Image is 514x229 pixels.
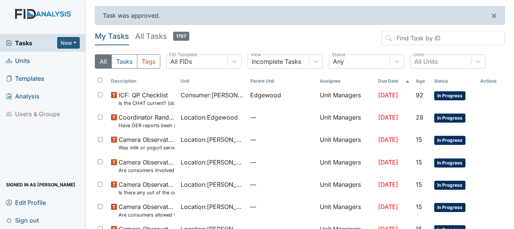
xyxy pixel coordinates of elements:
[6,214,39,226] span: Sign out
[119,180,175,196] span: Camera Observation Is there any out of the ordinary cell phone usage?
[378,158,398,166] span: [DATE]
[250,113,314,122] span: —
[119,202,175,218] span: Camera Observation Are consumers allowed to leave the table as desired?
[317,75,375,88] th: Assignee
[434,203,465,212] span: In Progress
[250,135,314,144] span: —
[477,75,505,88] th: Actions
[6,38,57,48] a: Tasks
[252,57,301,66] div: Incomplete Tasks
[250,158,314,167] span: —
[378,114,398,121] span: [DATE]
[333,57,344,66] div: Any
[416,203,422,211] span: 15
[434,91,465,100] span: In Progress
[181,91,244,100] span: Consumer : [PERSON_NAME]
[108,75,178,88] th: Toggle SortBy
[181,180,244,189] span: Location : [PERSON_NAME].
[181,158,244,167] span: Location : [PERSON_NAME].
[173,32,189,41] span: 1767
[250,91,281,100] span: Edgewood
[381,31,505,45] input: Find Task by ID
[416,136,422,143] span: 15
[247,75,317,88] th: Toggle SortBy
[413,75,431,88] th: Toggle SortBy
[111,54,137,69] button: Tasks
[434,114,465,123] span: In Progress
[250,202,314,211] span: —
[119,100,175,107] small: Is the CHAT current? (document the date in the comment section)
[119,158,175,174] span: Camera Observation Are consumers involved in Active Treatment?
[181,202,244,211] span: Location : [PERSON_NAME].
[137,54,160,69] button: Tags
[416,114,423,121] span: 28
[317,132,375,154] td: Unit Managers
[378,136,398,143] span: [DATE]
[434,158,465,168] span: In Progress
[6,90,40,102] span: Analysis
[119,91,175,107] span: ICF: QP Checklist Is the CHAT current? (document the date in the comment section)
[119,167,175,174] small: Are consumers involved in Active Treatment?
[434,136,465,145] span: In Progress
[250,180,314,189] span: —
[378,91,398,99] span: [DATE]
[119,144,175,151] small: Was milk or yogurt served at the meal?
[6,197,46,208] span: Edit Profile
[484,6,505,25] button: ×
[6,179,75,191] span: Signed in as [PERSON_NAME]
[414,57,438,66] div: All Units
[317,199,375,221] td: Unit Managers
[317,88,375,110] td: Unit Managers
[416,181,422,188] span: 15
[95,54,112,69] button: All
[170,57,192,66] div: All FIDs
[317,110,375,132] td: Unit Managers
[95,6,505,25] div: Task was approved.
[181,135,244,144] span: Location : [PERSON_NAME].
[6,72,44,84] span: Templates
[119,113,175,129] span: Coordinator Random Have GER reports been reviewed by managers within 72 hours of occurrence?
[95,54,160,69] div: Type filter
[416,158,422,166] span: 15
[378,181,398,188] span: [DATE]
[119,211,175,218] small: Are consumers allowed to leave the table as desired?
[317,177,375,199] td: Unit Managers
[135,31,189,41] h5: All Tasks
[378,203,398,211] span: [DATE]
[491,10,497,21] span: ×
[119,122,175,129] small: Have GER reports been reviewed by managers within 72 hours of occurrence?
[181,113,238,122] span: Location : Edgewood
[375,75,413,88] th: Toggle SortBy
[98,78,103,83] input: Toggle All Rows Selected
[434,181,465,190] span: In Progress
[57,37,80,49] button: New
[431,75,477,88] th: Toggle SortBy
[317,155,375,177] td: Unit Managers
[95,31,129,41] h5: My Tasks
[416,91,423,99] span: 92
[119,189,175,196] small: Is there any out of the ordinary cell phone usage?
[178,75,247,88] th: Toggle SortBy
[6,55,30,66] span: Units
[119,135,175,151] span: Camera Observation Was milk or yogurt served at the meal?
